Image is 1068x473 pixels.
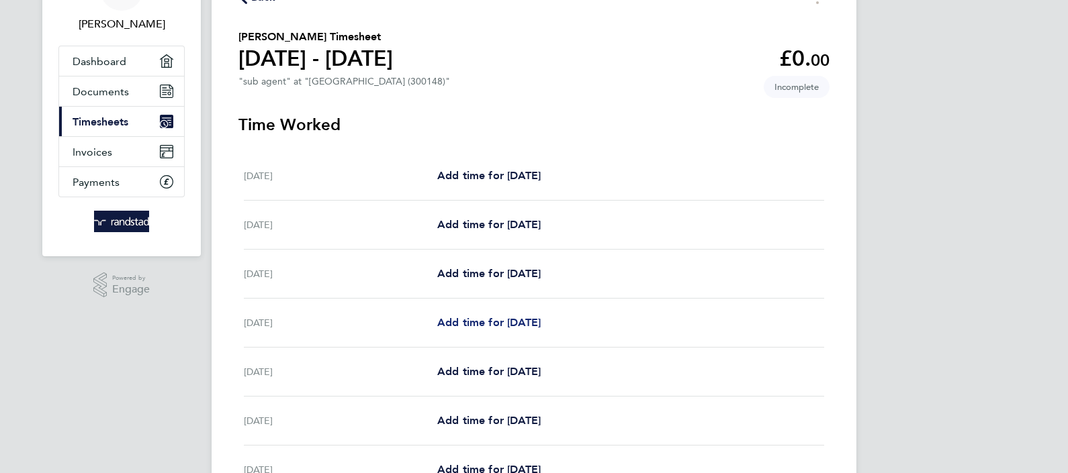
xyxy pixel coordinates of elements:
[437,315,541,331] a: Add time for [DATE]
[811,50,830,70] span: 00
[59,137,184,166] a: Invoices
[764,76,830,98] span: This timesheet is Incomplete.
[244,168,437,184] div: [DATE]
[437,364,541,380] a: Add time for [DATE]
[73,146,112,158] span: Invoices
[437,217,541,233] a: Add time for [DATE]
[238,76,450,87] div: "sub agent" at "[GEOGRAPHIC_DATA] (300148)"
[437,218,541,231] span: Add time for [DATE]
[94,211,150,232] img: randstad-logo-retina.png
[437,169,541,182] span: Add time for [DATE]
[244,413,437,429] div: [DATE]
[437,168,541,184] a: Add time for [DATE]
[58,16,185,32] span: Patrick West
[59,76,184,106] a: Documents
[437,316,541,329] span: Add time for [DATE]
[779,46,830,71] app-decimal: £0.
[244,266,437,282] div: [DATE]
[73,176,120,189] span: Payments
[244,364,437,380] div: [DATE]
[437,267,541,280] span: Add time for [DATE]
[59,107,184,136] a: Timesheets
[437,266,541,282] a: Add time for [DATE]
[93,272,150,298] a: Powered byEngage
[73,115,128,128] span: Timesheets
[244,315,437,331] div: [DATE]
[112,284,150,295] span: Engage
[238,114,830,136] h3: Time Worked
[437,414,541,427] span: Add time for [DATE]
[73,85,129,98] span: Documents
[238,45,393,72] h1: [DATE] - [DATE]
[437,413,541,429] a: Add time for [DATE]
[112,272,150,284] span: Powered by
[73,55,126,68] span: Dashboard
[244,217,437,233] div: [DATE]
[59,46,184,76] a: Dashboard
[58,211,185,232] a: Go to home page
[437,365,541,378] span: Add time for [DATE]
[238,29,393,45] h2: [PERSON_NAME] Timesheet
[59,167,184,197] a: Payments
